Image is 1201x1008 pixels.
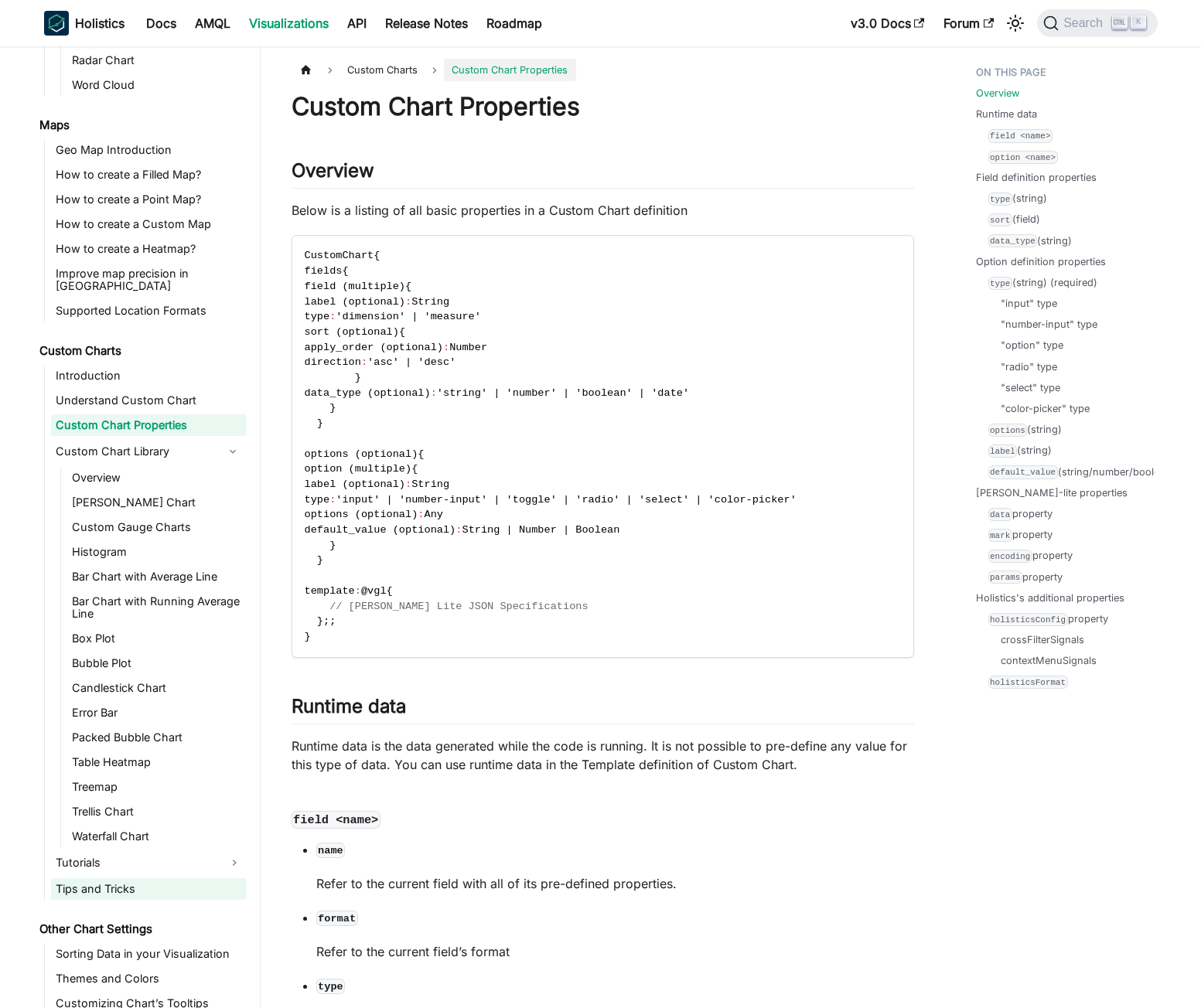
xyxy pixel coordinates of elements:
span: direction [305,356,361,368]
a: option <name> [988,149,1058,164]
nav: Docs sidebar [29,46,261,1008]
a: API [338,11,376,36]
span: } [329,540,336,551]
code: field <name> [292,811,380,829]
a: holisticsFormat [988,674,1068,689]
a: Sorting Data in your Visualization [51,943,247,965]
span: default_value (optional) [305,524,456,536]
span: String [411,296,449,308]
a: Custom Gauge Charts [67,516,247,538]
h2: Runtime data [292,695,914,724]
a: Radar Chart [67,49,247,71]
span: 'string' | 'number' | 'boolean' | 'date' [437,387,689,399]
a: Docs [137,11,186,36]
p: Runtime data is the data generated while the code is running. It is not possible to pre-define an... [292,737,914,774]
a: data_type(string) [988,233,1073,248]
a: How to create a Heatmap? [51,238,247,260]
p: Below is a listing of all basic properties in a Custom Chart definition [292,201,914,220]
span: } [317,554,323,566]
span: { [418,448,424,460]
a: field <name> [988,128,1053,143]
a: Roadmap [477,11,551,36]
span: { [387,585,393,597]
a: Supported Location Formats [51,300,247,322]
span: Search [1059,16,1112,30]
a: Treemap [67,776,247,798]
h2: Overview [292,159,914,189]
span: option (multiple) [305,463,412,475]
a: Word Cloud [67,74,247,96]
a: Geo Map Introduction [51,139,247,161]
span: : [329,494,336,506]
code: params [988,570,1022,584]
a: Trellis Chart [67,801,247,822]
span: sort (optional) [305,326,399,338]
span: Number [449,342,487,353]
span: : [355,585,361,597]
code: holisticsFormat [988,676,1068,689]
span: : [329,311,336,322]
span: } [329,402,336,414]
a: label(string) [988,443,1053,458]
a: default_value(string/number/boolean) [988,465,1175,479]
code: label [988,444,1018,458]
code: data [988,508,1012,521]
a: Bar Chart with Running Average Line [67,591,247,625]
span: data_type (optional) [305,387,431,399]
a: encodingproperty [988,548,1073,563]
a: "select" type [1001,380,1060,395]
a: How to create a Filled Map? [51,164,247,186]
span: String | Number | Boolean [462,524,619,536]
a: Themes and Colors [51,968,247,989]
a: Bar Chart with Average Line [67,566,247,587]
code: holisticsConfig [988,613,1068,626]
kbd: K [1131,15,1146,29]
a: Overview [976,86,1019,100]
a: sort(field) [988,212,1040,226]
a: options(string) [988,422,1063,437]
a: type(string) [988,191,1047,206]
span: } [355,372,361,383]
a: markproperty [988,527,1053,542]
a: v3.0 Docs [841,11,934,36]
span: : [361,356,367,368]
a: AMQL [186,11,240,36]
span: : [443,342,449,353]
span: 'asc' | 'desc' [367,356,455,368]
a: Holistics's additional properties [976,591,1124,605]
span: String [411,478,449,490]
code: field <name> [988,129,1053,142]
span: options (optional) [305,509,418,520]
code: type [988,277,1012,290]
a: Tips and Tricks [51,878,247,900]
a: Waterfall Chart [67,826,247,847]
code: name [316,843,346,858]
code: option <name> [988,151,1058,164]
span: { [342,265,348,277]
a: Packed Bubble Chart [67,727,247,748]
a: Custom Charts [35,340,247,362]
a: Improve map precision in [GEOGRAPHIC_DATA] [51,263,247,297]
img: Holistics [44,11,69,36]
nav: Breadcrumbs [292,59,914,81]
a: [PERSON_NAME]-lite properties [976,485,1128,500]
span: { [411,463,418,475]
span: : [405,296,411,308]
code: format [316,911,358,926]
a: Introduction [51,365,247,387]
button: Switch between dark and light mode (currently light mode) [1003,11,1028,36]
a: How to create a Custom Map [51,213,247,235]
code: default_value [988,465,1058,478]
a: contextMenuSignals [1001,653,1097,668]
a: [PERSON_NAME] Chart [67,492,247,513]
p: Refer to the current field with all of its pre-defined properties. [316,874,914,893]
span: Any [425,509,443,520]
a: "number-input" type [1001,317,1097,332]
a: How to create a Point Map? [51,189,247,210]
a: Home page [292,59,321,81]
code: options [988,424,1028,437]
span: fields [305,265,343,277]
code: data_type [988,234,1038,247]
code: mark [988,529,1012,542]
span: : [405,478,411,490]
